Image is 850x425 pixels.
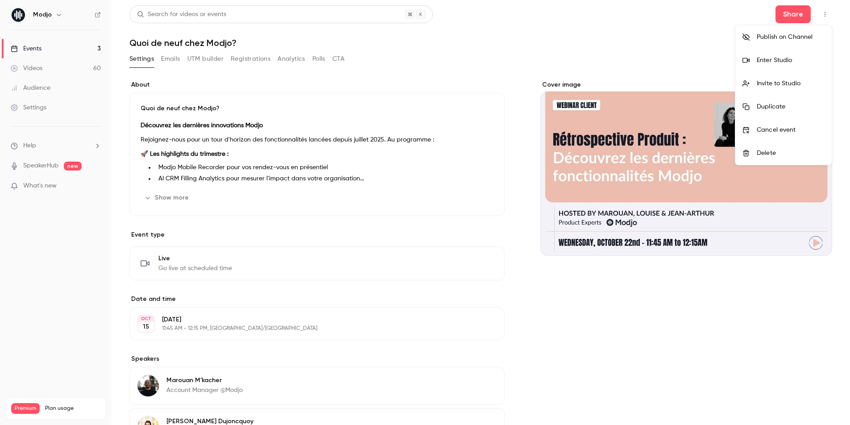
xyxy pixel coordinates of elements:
[757,102,825,111] div: Duplicate
[757,125,825,134] div: Cancel event
[757,79,825,88] div: Invite to Studio
[757,33,825,42] div: Publish on Channel
[757,149,825,158] div: Delete
[757,56,825,65] div: Enter Studio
